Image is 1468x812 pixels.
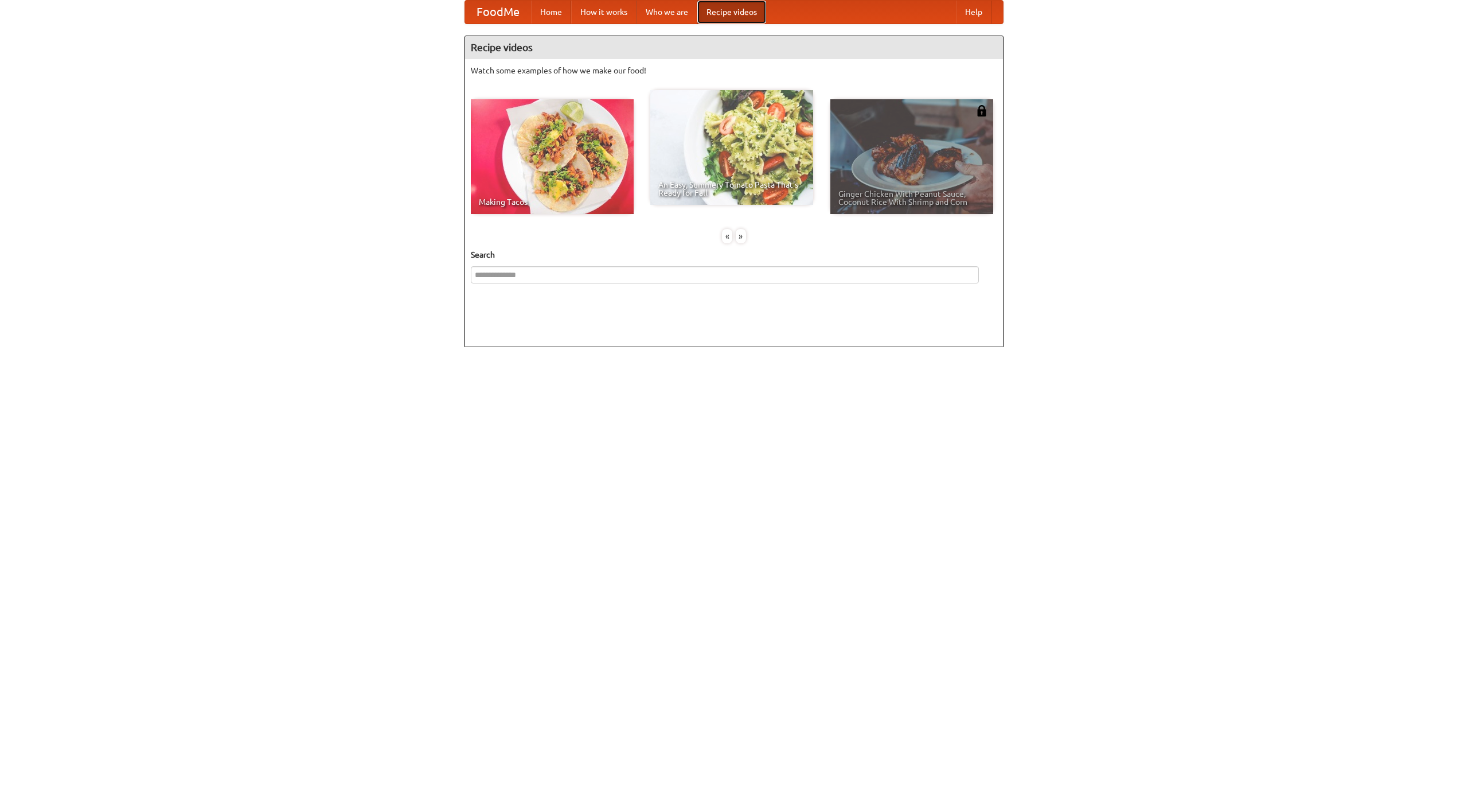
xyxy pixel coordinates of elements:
a: Making Tacos [471,99,634,214]
h4: Recipe videos [465,36,1003,59]
a: Home [531,1,571,24]
img: 483408.png [976,105,987,116]
span: Making Tacos [479,198,626,206]
a: How it works [571,1,637,24]
div: « [722,229,732,243]
div: » [736,229,746,243]
a: Recipe videos [697,1,766,24]
a: Help [956,1,991,24]
a: An Easy, Summery Tomato Pasta That's Ready for Fall [650,90,813,205]
p: Watch some examples of how we make our food! [471,65,997,76]
a: FoodMe [465,1,531,24]
h5: Search [471,249,997,261]
a: Who we are [637,1,697,24]
span: An Easy, Summery Tomato Pasta That's Ready for Fall [658,181,805,197]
